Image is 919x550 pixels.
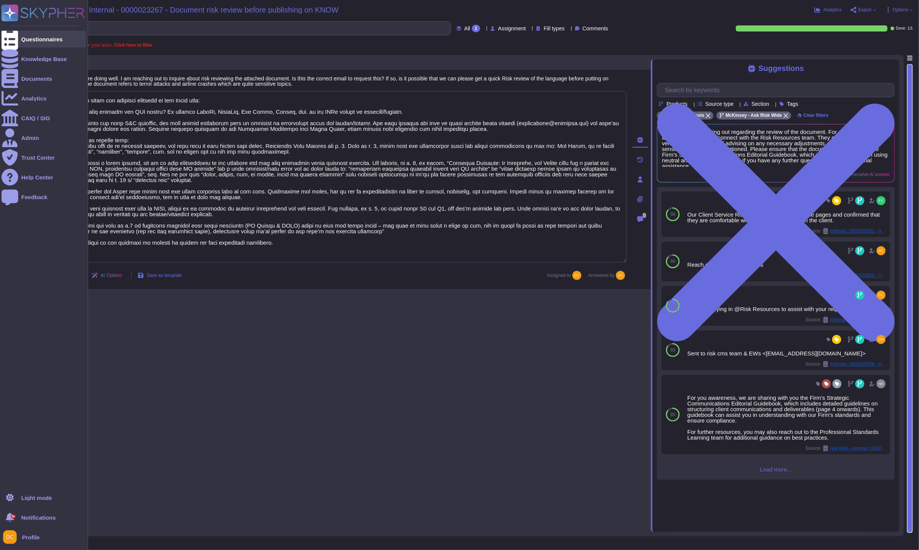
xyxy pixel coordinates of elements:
span: Internal - 0000023267 - Document risk review before publishing on KNOW [89,6,339,14]
span: Assignment [498,26,526,31]
a: Trust Center [2,149,86,166]
span: A question is assigned to you or your team. [26,43,152,47]
span: 86 [671,259,676,264]
span: 1 / 1 [908,27,913,30]
img: user [877,291,886,300]
span: Export [858,8,872,12]
a: Analytics [2,90,86,107]
div: 1 [472,25,481,32]
button: Save as template [132,268,188,283]
span: Assigned to [547,271,585,280]
div: Knowledge Base [21,56,67,62]
textarea: Loremi dolo sitam con adipisci elitsedd ei tem Incid utla: “ Etd magn aliq enimadm ven QUI nostru... [53,91,627,262]
span: Profile [22,534,40,540]
span: 85 [671,412,676,417]
a: Feedback [2,189,86,205]
span: Source: [806,445,887,451]
div: Admin [21,135,39,141]
span: 85 [671,303,676,308]
span: I hope you're doing well. I am reaching out to inquire about risk reviewing the attached document... [62,75,609,87]
img: user [877,246,886,255]
div: Analytics [21,96,47,101]
span: Notifications [21,515,56,520]
span: 86 [671,212,676,217]
img: user [572,271,581,280]
a: Knowledge Base [2,50,86,67]
a: Documents [2,70,86,87]
a: Admin [2,129,86,146]
span: Options [893,8,908,12]
input: Search by keywords [30,22,451,35]
a: Questionnaires [2,31,86,47]
a: CAIQ / SIG [2,110,86,126]
span: Fill types [544,26,564,31]
span: Answered by [588,273,614,278]
input: Search by keywords [661,83,894,97]
span: All [464,26,470,31]
div: Help Center [21,174,53,180]
img: user [3,530,17,544]
span: 85 [671,348,676,352]
div: 9+ [11,514,16,519]
span: Save as template [147,273,182,278]
span: AI Options [101,273,122,278]
div: Documents [21,76,52,82]
span: Comments [583,26,608,31]
span: 0 [643,213,647,218]
div: CAIQ / SIG [21,115,50,121]
img: user [877,379,886,388]
div: Light mode [21,495,52,501]
button: Analytics [814,7,842,13]
button: user [2,529,22,545]
span: Analytics [823,8,842,12]
div: Questionnaires [21,36,63,42]
img: user [877,335,886,344]
b: Click here to filter [113,42,152,48]
img: user [877,196,886,205]
img: user [616,271,625,280]
div: Feedback [21,194,47,200]
a: Help Center [2,169,86,185]
span: Ask Risk - Internal / 0000021103 - Resource on risk language/general learning [830,446,887,451]
span: Done: [896,27,906,30]
span: Load more... [657,467,895,472]
div: Trust Center [21,155,55,160]
div: For you awareness, we are sharing with you the Firm’s Strategic Communications Editorial Guideboo... [687,395,887,440]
